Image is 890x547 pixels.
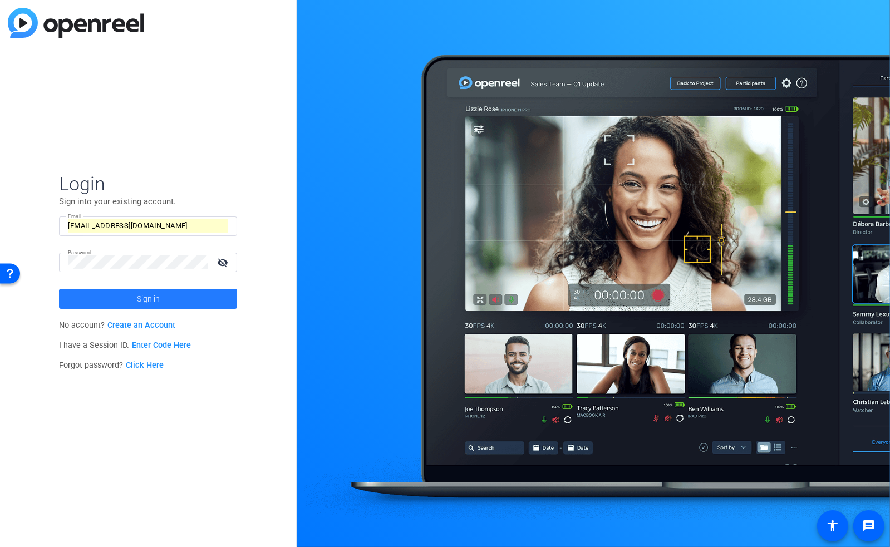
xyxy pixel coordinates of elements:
span: Login [59,172,237,195]
a: Click Here [126,361,164,370]
button: Sign in [59,289,237,309]
span: I have a Session ID. [59,341,191,350]
span: Forgot password? [59,361,164,370]
mat-icon: message [862,519,876,533]
span: No account? [59,321,175,330]
input: Enter Email Address [68,219,228,233]
mat-icon: visibility_off [210,254,237,270]
mat-label: Password [68,250,92,256]
span: Sign in [137,285,160,313]
img: blue-gradient.svg [8,8,144,38]
a: Create an Account [107,321,175,330]
p: Sign into your existing account. [59,195,237,208]
a: Enter Code Here [132,341,191,350]
mat-label: Email [68,214,82,220]
mat-icon: accessibility [826,519,839,533]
